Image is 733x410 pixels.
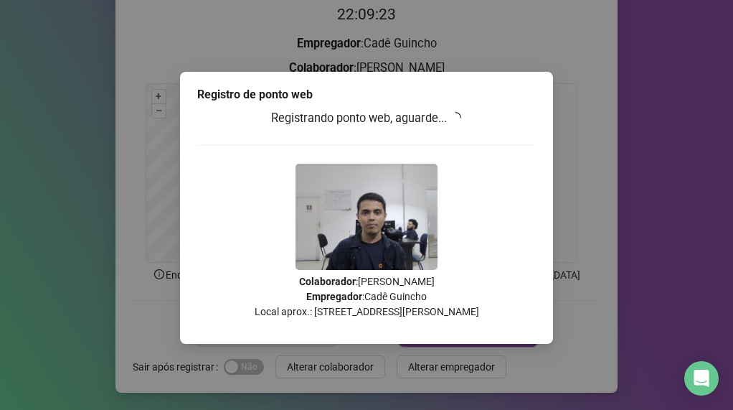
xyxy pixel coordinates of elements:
strong: Empregador [306,291,362,302]
span: loading [448,111,463,126]
h3: Registrando ponto web, aguarde... [197,109,536,128]
strong: Colaborador [299,276,356,287]
img: Z [295,164,438,270]
div: Registro de ponto web [197,86,536,103]
div: Open Intercom Messenger [684,361,719,396]
p: : [PERSON_NAME] : Cadê Guincho Local aprox.: [STREET_ADDRESS][PERSON_NAME] [197,274,536,320]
